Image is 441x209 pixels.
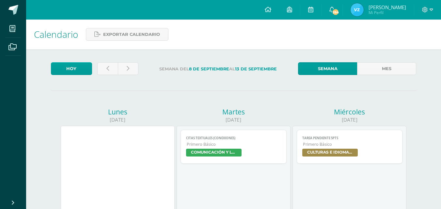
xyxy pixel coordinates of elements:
[186,136,281,140] span: Citas Textuales (conexiones)
[302,136,397,140] span: tarea pendiente 5pts
[186,149,242,157] span: COMUNICACIÓN Y LENGUAJE, IDIOMA ESPAÑOL
[181,130,287,164] a: Citas Textuales (conexiones)Primero BásicoCOMUNICACIÓN Y LENGUAJE, IDIOMA ESPAÑOL
[297,130,403,164] a: tarea pendiente 5ptsPrimero BásicoCULTURAS E IDIOMAS MAYAS, GARÍFUNA O XINCA
[357,62,416,75] a: Mes
[298,62,357,75] a: Semana
[61,107,175,116] div: Lunes
[302,149,358,157] span: CULTURAS E IDIOMAS MAYAS, GARÍFUNA O XINCA
[34,28,78,40] span: Calendario
[51,62,92,75] a: Hoy
[187,142,281,147] span: Primero Básico
[235,67,277,71] strong: 13 de Septiembre
[369,4,406,10] span: [PERSON_NAME]
[86,28,168,41] a: Exportar calendario
[189,67,229,71] strong: 8 de Septiembre
[177,107,291,116] div: Martes
[292,107,406,116] div: Miércoles
[103,28,160,40] span: Exportar calendario
[292,116,406,123] div: [DATE]
[332,8,339,16] span: 264
[177,116,291,123] div: [DATE]
[351,3,364,16] img: bb8a6213fbb154f4a24ad8e65f2d70ee.png
[303,142,397,147] span: Primero Básico
[61,116,175,123] div: [DATE]
[144,62,293,76] label: Semana del al
[369,10,406,15] span: Mi Perfil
